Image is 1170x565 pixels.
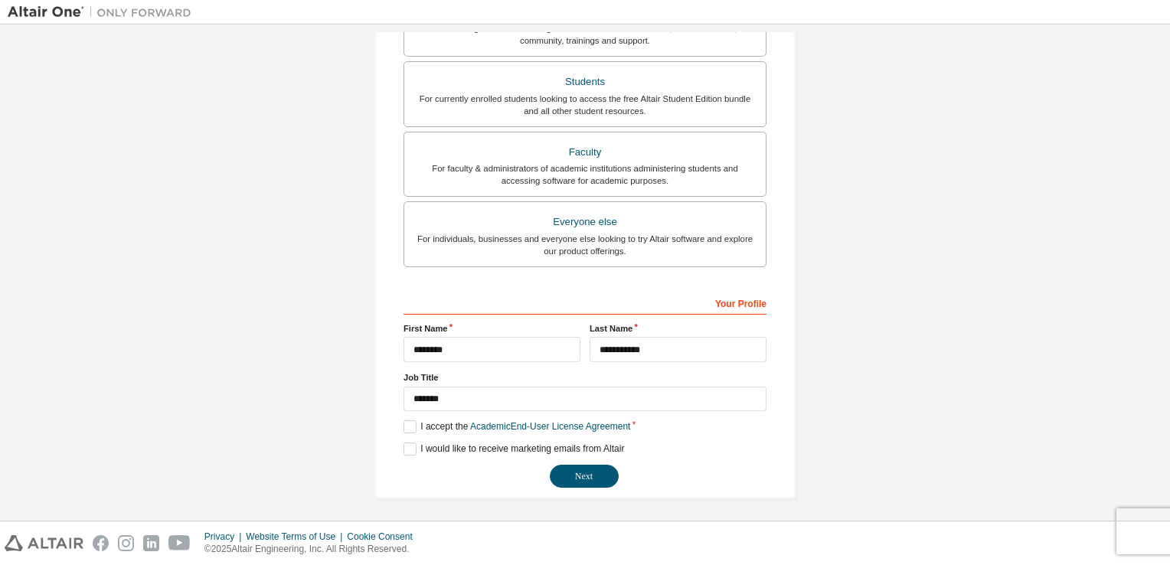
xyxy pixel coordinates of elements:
img: Altair One [8,5,199,20]
a: Academic End-User License Agreement [470,421,630,432]
div: Cookie Consent [347,531,421,543]
div: Faculty [413,142,757,163]
img: youtube.svg [168,535,191,551]
div: Website Terms of Use [246,531,347,543]
div: Everyone else [413,211,757,233]
label: First Name [404,322,580,335]
label: Job Title [404,371,766,384]
div: Privacy [204,531,246,543]
div: Your Profile [404,290,766,315]
label: I would like to receive marketing emails from Altair [404,443,624,456]
label: Last Name [590,322,766,335]
div: For faculty & administrators of academic institutions administering students and accessing softwa... [413,162,757,187]
img: linkedin.svg [143,535,159,551]
label: I accept the [404,420,630,433]
img: instagram.svg [118,535,134,551]
div: For existing customers looking to access software downloads, HPC resources, community, trainings ... [413,22,757,47]
img: altair_logo.svg [5,535,83,551]
img: facebook.svg [93,535,109,551]
div: Students [413,71,757,93]
div: For individuals, businesses and everyone else looking to try Altair software and explore our prod... [413,233,757,257]
div: For currently enrolled students looking to access the free Altair Student Edition bundle and all ... [413,93,757,117]
button: Next [550,465,619,488]
p: © 2025 Altair Engineering, Inc. All Rights Reserved. [204,543,422,556]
